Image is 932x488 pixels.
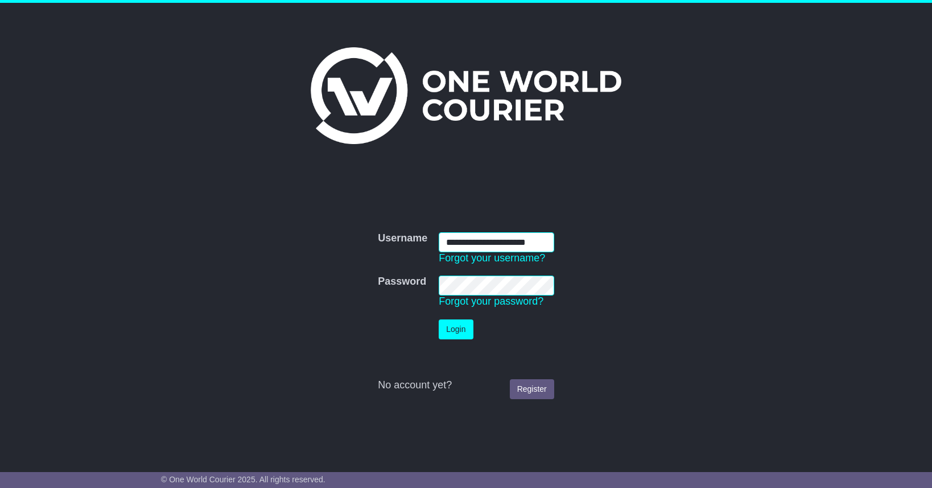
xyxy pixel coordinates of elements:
[161,475,325,484] span: © One World Courier 2025. All rights reserved.
[439,296,543,307] a: Forgot your password?
[439,319,473,339] button: Login
[378,232,427,245] label: Username
[439,252,545,264] a: Forgot your username?
[378,379,554,392] div: No account yet?
[510,379,554,399] a: Register
[311,47,621,144] img: One World
[378,276,426,288] label: Password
